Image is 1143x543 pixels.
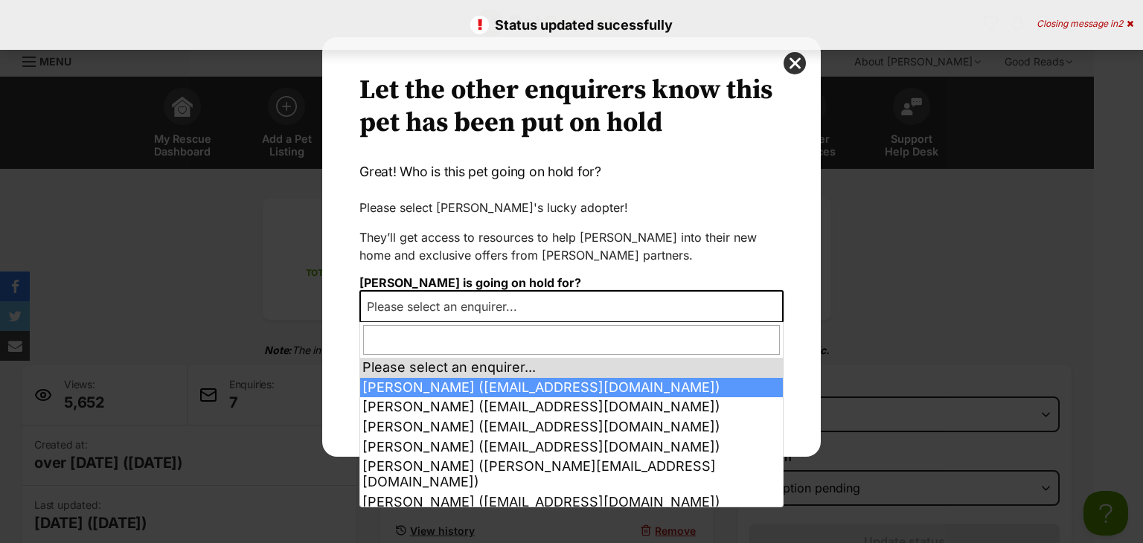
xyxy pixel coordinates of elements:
li: [PERSON_NAME] ([EMAIL_ADDRESS][DOMAIN_NAME]) [360,417,783,437]
span: Please select an enquirer... [359,290,784,323]
li: [PERSON_NAME] ([EMAIL_ADDRESS][DOMAIN_NAME]) [360,378,783,398]
h2: Let the other enquirers know this pet has been put on hold [359,74,784,140]
p: They’ll get access to resources to help [PERSON_NAME] into their new home and exclusive offers fr... [359,228,784,264]
li: [PERSON_NAME] ([PERSON_NAME][EMAIL_ADDRESS][DOMAIN_NAME]) [360,457,783,492]
li: [PERSON_NAME] ([EMAIL_ADDRESS][DOMAIN_NAME]) [360,437,783,457]
span: 2 [1118,18,1123,29]
li: Please select an enquirer... [360,358,783,378]
span: Please select an enquirer... [361,296,532,317]
li: [PERSON_NAME] ([EMAIL_ADDRESS][DOMAIN_NAME]) [360,397,783,417]
label: [PERSON_NAME] is going on hold for? [359,275,581,290]
div: Closing message in [1037,19,1133,29]
li: [PERSON_NAME] ([EMAIL_ADDRESS][DOMAIN_NAME]) [360,492,783,513]
p: Great! Who is this pet going on hold for? [359,162,784,181]
button: close [784,52,806,74]
p: Please select [PERSON_NAME]'s lucky adopter! [359,199,784,216]
p: Status updated sucessfully [15,15,1128,35]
